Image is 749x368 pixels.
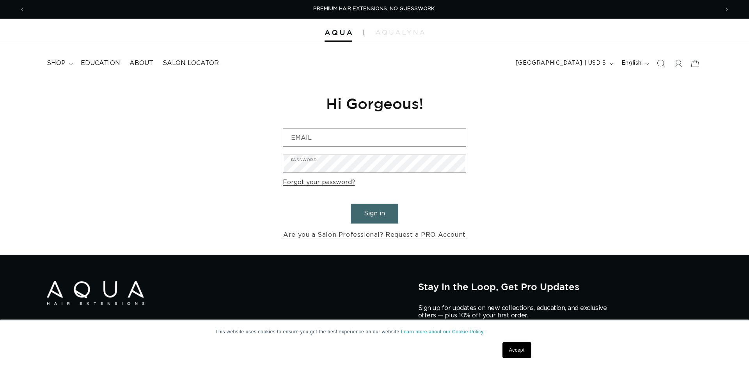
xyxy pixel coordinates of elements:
p: Sign up for updates on new collections, education, and exclusive offers — plus 10% off your first... [418,305,613,319]
img: Aqua Hair Extensions [47,281,144,305]
a: Learn more about our Cookie Policy. [401,329,485,335]
h2: Stay in the Loop, Get Pro Updates [418,281,702,292]
button: [GEOGRAPHIC_DATA] | USD $ [511,56,617,71]
input: Email [283,129,466,146]
span: shop [47,59,66,67]
button: Next announcement [718,2,735,17]
a: Education [76,55,125,72]
span: [GEOGRAPHIC_DATA] | USD $ [516,59,606,67]
p: This website uses cookies to ensure you get the best experience on our website. [215,328,534,335]
button: Sign in [351,204,398,224]
button: English [617,56,652,71]
span: About [130,59,153,67]
a: About [125,55,158,72]
a: Salon Locator [158,55,224,72]
img: aqualyna.com [376,30,424,35]
button: Previous announcement [14,2,31,17]
summary: shop [42,55,76,72]
h1: Hi Gorgeous! [283,94,466,113]
span: Education [81,59,120,67]
span: PREMIUM HAIR EXTENSIONS. NO GUESSWORK. [313,6,436,11]
span: English [621,59,642,67]
summary: Search [652,55,669,72]
a: Are you a Salon Professional? Request a PRO Account [283,229,466,241]
a: Forgot your password? [283,177,355,188]
a: Accept [502,342,531,358]
span: Salon Locator [163,59,219,67]
img: Aqua Hair Extensions [325,30,352,35]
